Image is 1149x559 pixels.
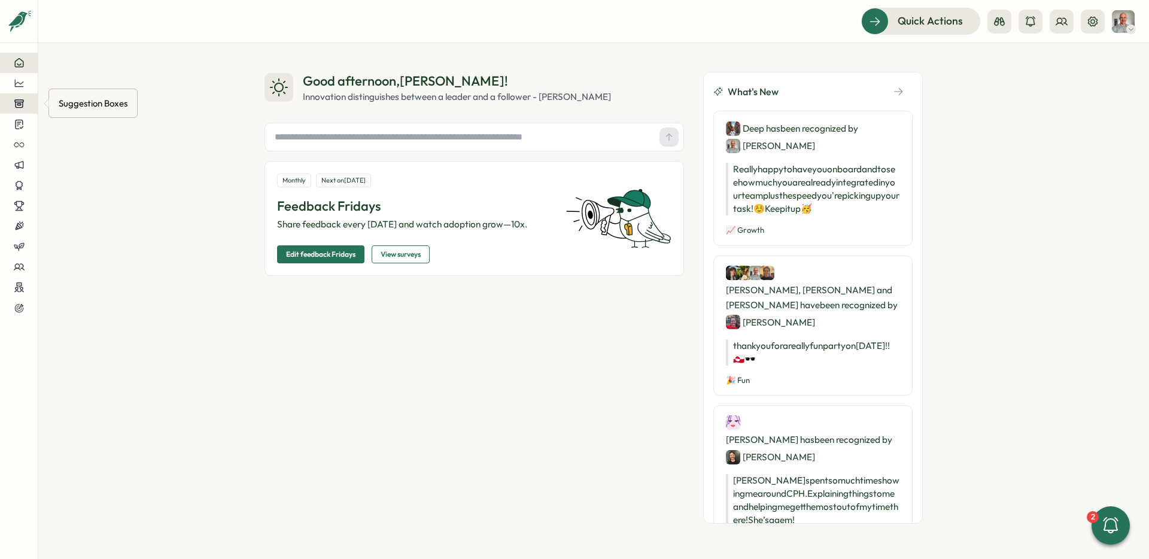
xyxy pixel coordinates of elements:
[726,415,900,464] div: [PERSON_NAME] has been recognized by
[303,90,611,104] div: Innovation distinguishes between a leader and a follower - [PERSON_NAME]
[316,174,371,187] div: Next on [DATE]
[277,218,551,231] p: Share feedback every [DATE] and watch adoption grow—10x.
[1087,511,1099,523] div: 2
[737,266,752,280] img: Sarah Heiberg
[1112,10,1135,33] img: Philipp Eberhardt
[726,121,740,136] img: Deep Singh Dhillon
[1092,506,1130,545] button: 2
[726,415,740,430] img: Wendy Kentrop
[760,266,774,280] img: Peter Prajczer
[303,72,611,90] div: Good afternoon , [PERSON_NAME] !
[726,315,815,330] div: [PERSON_NAME]
[726,121,900,153] div: Deep has been recognized by
[726,266,740,280] img: Hannes Gustafsson
[726,375,900,386] p: 🎉 Fun
[726,449,815,464] div: [PERSON_NAME]
[277,174,311,187] div: Monthly
[749,266,763,280] img: Philipp Eberhardt
[726,139,740,153] img: Philipp Eberhardt
[726,138,815,153] div: [PERSON_NAME]
[726,339,900,366] p: thank you for a really fun party on [DATE] !! 🇬🇱 🕶️
[726,450,740,464] img: Daniel Ryan
[861,8,980,34] button: Quick Actions
[726,315,740,329] img: Emilie Trouillard
[726,163,900,215] p: Really happy to have you onboard and to see how much you are already integrated in your team plus...
[728,84,779,99] span: What's New
[372,245,430,263] button: View surveys
[277,245,364,263] button: Edit feedback Fridays
[277,197,551,215] p: Feedback Fridays
[381,246,421,263] span: View surveys
[898,13,963,29] span: Quick Actions
[726,474,900,527] p: [PERSON_NAME] spent so much time showing me around CPH. Explaining things to me and helping me ge...
[726,225,900,236] p: 📈 Growth
[726,266,900,330] div: [PERSON_NAME], [PERSON_NAME] and [PERSON_NAME] have been recognized by
[286,246,355,263] span: Edit feedback Fridays
[56,94,130,113] div: Suggestion Boxes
